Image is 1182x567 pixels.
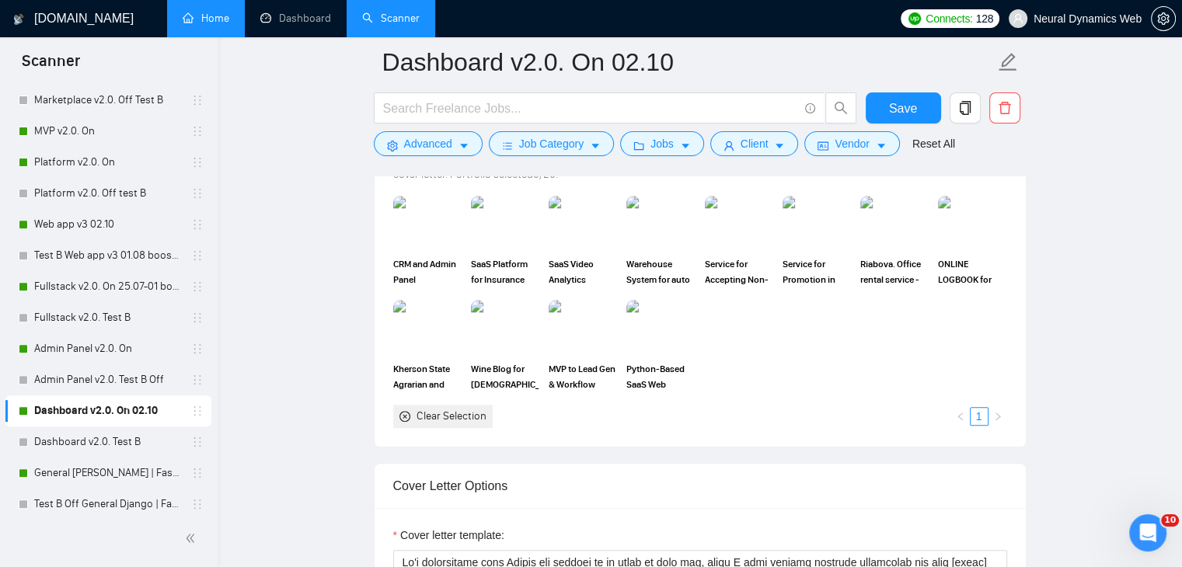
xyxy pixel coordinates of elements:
span: Python-Based SaaS Web Application with Machine Learning Analytics [626,361,695,392]
a: dashboardDashboard [260,12,331,25]
span: user [723,140,734,151]
a: Platform v2.0. On [34,147,182,178]
img: portfolio thumbnail image [783,196,851,250]
input: Scanner name... [382,43,995,82]
span: 10 [1161,514,1179,527]
span: holder [191,343,204,355]
a: Dashboard v2.0. Test B [34,426,182,457]
a: searchScanner [362,12,420,25]
span: idcard [818,140,828,151]
button: search [825,92,856,123]
span: double-left [185,530,200,546]
span: holder [191,280,204,293]
img: logo [13,7,24,32]
a: setting [1151,12,1176,25]
span: Kherson State Agrarian and Economic University - Django, DjangoCMS [393,361,462,392]
label: Cover letter template: [393,527,504,544]
a: 1 [971,408,988,425]
span: delete [990,101,1020,115]
img: portfolio thumbnail image [471,300,539,354]
span: Vendor [835,135,869,152]
img: portfolio thumbnail image [393,196,462,250]
img: upwork-logo.png [908,12,921,25]
a: Dashboard v2.0. On 02.10 [34,395,182,426]
span: setting [1152,12,1175,25]
span: CRM and Admin Panel Development | API Integration | Python Fullstack [393,256,462,287]
span: edit [998,52,1018,72]
a: Web app v3 02.10 [34,209,182,240]
span: Job Category [519,135,584,152]
span: left [956,412,965,421]
span: caret-down [459,140,469,151]
span: holder [191,436,204,448]
li: Previous Page [951,407,970,426]
img: portfolio thumbnail image [705,196,773,250]
img: portfolio thumbnail image [549,300,617,354]
span: folder [633,140,644,151]
span: Scanner [9,50,92,82]
a: Marketplace v2.0. Off Test B [34,85,182,116]
button: right [988,407,1007,426]
span: SaaS Video Analytics Platform | Python Django | Full Stack Development [549,256,617,287]
a: Reset All [912,135,955,152]
button: barsJob Categorycaret-down [489,131,614,156]
span: right [993,412,1002,421]
a: Admin Panel v2.0. Test B Off [34,364,182,395]
span: caret-down [590,140,601,151]
li: 1 [970,407,988,426]
a: Admin Panel v2.0. On [34,333,182,364]
div: Cover Letter Options [393,464,1007,508]
span: Wine Blog for [DEMOGRAPHIC_DATA]: Wine polemics - Django, Vue.js [471,361,539,392]
a: Test B Web app v3 01.08 boost on [34,240,182,271]
span: bars [502,140,513,151]
span: holder [191,311,204,324]
a: Fullstack v2.0. On 25.07-01 boost [34,271,182,302]
span: info-circle [805,103,815,113]
span: holder [191,156,204,169]
button: setting [1151,6,1176,31]
span: Connects: [926,10,972,27]
span: search [826,101,856,115]
span: user [1013,13,1023,24]
img: portfolio thumbnail image [471,196,539,250]
span: copy [950,101,980,115]
a: Test B Off General Django | FastAPI v2.0. [34,489,182,520]
span: Riabova. Office rental service - CRM on Django & Vue.js [860,256,929,287]
span: holder [191,187,204,200]
a: General [PERSON_NAME] | FastAPI v2.0. On [34,457,182,489]
button: idcardVendorcaret-down [804,131,899,156]
span: close-circle [399,411,410,422]
span: Save [889,99,917,118]
span: Advanced [404,135,452,152]
img: portfolio thumbnail image [626,196,695,250]
input: Search Freelance Jobs... [383,99,798,118]
iframe: Intercom live chat [1129,514,1166,551]
a: homeHome [183,12,229,25]
img: portfolio thumbnail image [860,196,929,250]
span: holder [191,125,204,137]
a: Platform v2.0. Off test B [34,178,182,209]
button: delete [989,92,1020,123]
span: holder [191,498,204,510]
span: Warehouse System for auto parts company - Django, Vue.js [626,256,695,287]
span: holder [191,249,204,262]
a: Fullstack v2.0. Test B [34,302,182,333]
button: copy [950,92,981,123]
img: portfolio thumbnail image [626,300,695,354]
span: Service for Accepting Non-cash Tips - Django, Vue.js [705,256,773,287]
span: ONLINE LOGBOOK for Skipper - Django [938,256,1006,287]
li: Next Page [988,407,1007,426]
div: Clear Selection [417,408,486,425]
span: MVP to Lead Gen & Workflow Marketplace | Python | Python NLP [549,361,617,392]
a: MVP v2.0. On [34,116,182,147]
span: 128 [976,10,993,27]
span: holder [191,218,204,231]
button: left [951,407,970,426]
span: setting [387,140,398,151]
img: portfolio thumbnail image [549,196,617,250]
button: Save [866,92,941,123]
span: Client [741,135,769,152]
span: caret-down [876,140,887,151]
span: holder [191,467,204,479]
span: SaaS Platform for Insurance Sales Management | Python Fullstack | AI [471,256,539,287]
